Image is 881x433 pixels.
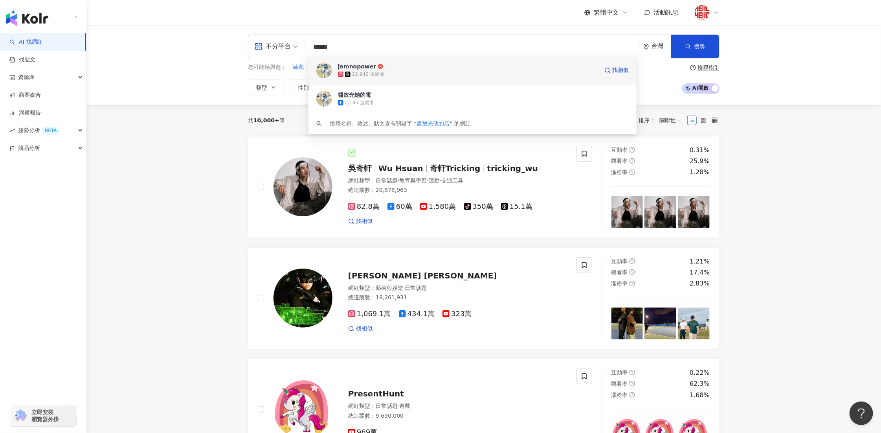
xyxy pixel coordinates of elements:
div: 25.9% [690,157,710,166]
span: 15.1萬 [501,203,532,211]
span: 互動率 [611,369,628,376]
img: KOL Avatar [273,269,332,328]
span: 藝術與娛樂 [376,285,403,291]
iframe: Help Scout Beacon - Open [850,402,873,425]
span: question-circle [630,269,635,275]
a: 找相似 [348,325,373,333]
span: 日常話題 [405,285,427,291]
a: 商案媒合 [9,91,41,99]
span: question-circle [630,381,635,386]
span: · [398,177,399,184]
a: KOL Avatar吳奇軒Wu Hsuan奇軒Trickingtricking_wu網紅類型：日常話題·教育與學習·運動·交通工具總追蹤數：20,878,96382.8萬60萬1,580萬350... [248,136,719,238]
span: 互動率 [611,147,628,153]
div: 0.22% [690,369,710,377]
a: KOL Avatar[PERSON_NAME] [PERSON_NAME]網紅類型：藝術與娛樂·日常話題總追蹤數：18,261,9311,069.1萬434.1萬323萬找相似互動率questi... [248,247,719,349]
span: 漲粉率 [611,280,628,287]
span: question-circle [690,65,696,70]
div: 22,940 追蹤者 [352,71,384,78]
div: 不分平台 [255,40,291,53]
span: 82.8萬 [348,203,380,211]
span: 1,580萬 [420,203,456,211]
div: 台灣 [652,43,671,50]
div: BETA [42,127,60,135]
div: 搜尋名稱、敘述、貼文含有關鍵字 “ ” 的網紅 [330,119,471,128]
a: chrome extension立即安裝 瀏覽器外掛 [10,405,76,426]
a: 洞察報告 [9,109,41,117]
span: 找相似 [356,325,373,333]
a: 找相似 [604,63,629,78]
button: 類型 [248,79,285,95]
img: logo [6,10,48,26]
span: 競品分析 [18,139,40,157]
span: 遊戲 [399,403,410,409]
div: 醬放光她的電 [338,91,371,99]
span: 觀看率 [611,269,628,275]
span: 找相似 [612,66,629,74]
img: post-image [678,308,710,339]
span: 搜尋 [694,43,705,50]
span: 日常話題 [376,177,398,184]
span: · [403,285,405,291]
span: 找相似 [356,217,373,225]
a: searchAI 找網紅 [9,38,42,46]
span: · [440,177,441,184]
span: 繁體中文 [594,8,619,17]
span: 350萬 [464,203,493,211]
span: 日常話題 [376,403,398,409]
span: 互動率 [611,258,628,264]
span: 10,000+ [253,117,279,123]
span: 434.1萬 [399,310,435,318]
span: 交通工具 [441,177,463,184]
img: KOL Avatar [316,91,332,107]
div: 共 筆 [248,117,285,123]
div: 17.4% [690,268,710,277]
span: 漲粉率 [611,392,628,398]
div: 1.68% [690,391,710,400]
span: question-circle [630,158,635,164]
div: 總追蹤數 ： 18,261,931 [348,294,567,302]
div: 總追蹤數 ： 20,878,963 [348,186,567,194]
div: 網紅類型 ： [348,284,567,292]
span: 觀看率 [611,381,628,387]
span: question-circle [630,392,635,398]
div: 網紅類型 ： [348,177,567,185]
span: · [427,177,428,184]
div: 排序： [639,114,687,127]
span: 關聯性 [659,114,683,127]
div: 1.28% [690,168,710,177]
span: · [398,403,399,409]
button: 性別 [290,79,327,95]
img: KOL Avatar [316,63,332,78]
img: post-image [644,196,676,228]
img: chrome extension [13,409,28,422]
span: 1,069.1萬 [348,310,391,318]
span: tricking_wu [487,164,538,173]
span: 60萬 [387,203,412,211]
a: 找相似 [348,217,373,225]
span: appstore [255,42,262,50]
a: 找貼文 [9,56,35,64]
span: 運動 [429,177,440,184]
div: 2,145 追蹤者 [345,99,374,106]
span: 323萬 [442,310,472,318]
span: 奇軒Tricking [430,164,481,173]
div: 搜尋指引 [697,64,719,71]
button: 練跑 [292,63,304,72]
span: [PERSON_NAME] [PERSON_NAME] [348,271,497,280]
span: 趨勢分析 [18,122,60,139]
span: 資源庫 [18,68,35,86]
button: 搜尋 [671,35,719,58]
div: 62.3% [690,380,710,388]
span: search [316,121,322,126]
span: question-circle [630,281,635,286]
span: question-circle [630,370,635,375]
span: 觀看率 [611,158,628,164]
img: KOL Avatar [273,157,332,216]
span: 教育與學習 [399,177,427,184]
span: 立即安裝 瀏覽器外掛 [31,409,59,423]
img: post-image [678,196,710,228]
span: 性別 [298,85,309,91]
span: 漲粉率 [611,169,628,175]
span: 活動訊息 [653,9,679,16]
span: environment [643,44,649,50]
